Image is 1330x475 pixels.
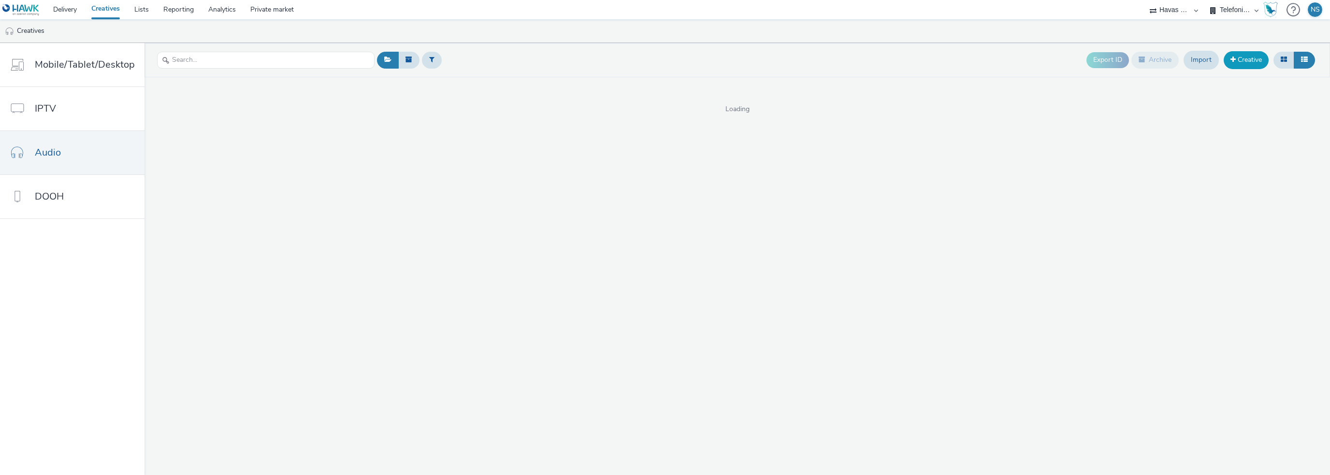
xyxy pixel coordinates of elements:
a: Creative [1224,51,1269,69]
img: Hawk Academy [1263,2,1278,17]
span: IPTV [35,101,56,115]
button: Table [1294,52,1315,68]
span: DOOH [35,189,64,203]
span: Loading [145,104,1330,114]
span: Audio [35,145,61,159]
a: Hawk Academy [1263,2,1282,17]
button: Grid [1273,52,1294,68]
div: NS [1311,2,1320,17]
input: Search... [157,52,375,69]
a: Import [1184,51,1219,69]
img: audio [5,27,14,36]
button: Archive [1131,52,1179,68]
img: undefined Logo [2,4,40,16]
button: Export ID [1086,52,1129,68]
span: Mobile/Tablet/Desktop [35,58,135,72]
